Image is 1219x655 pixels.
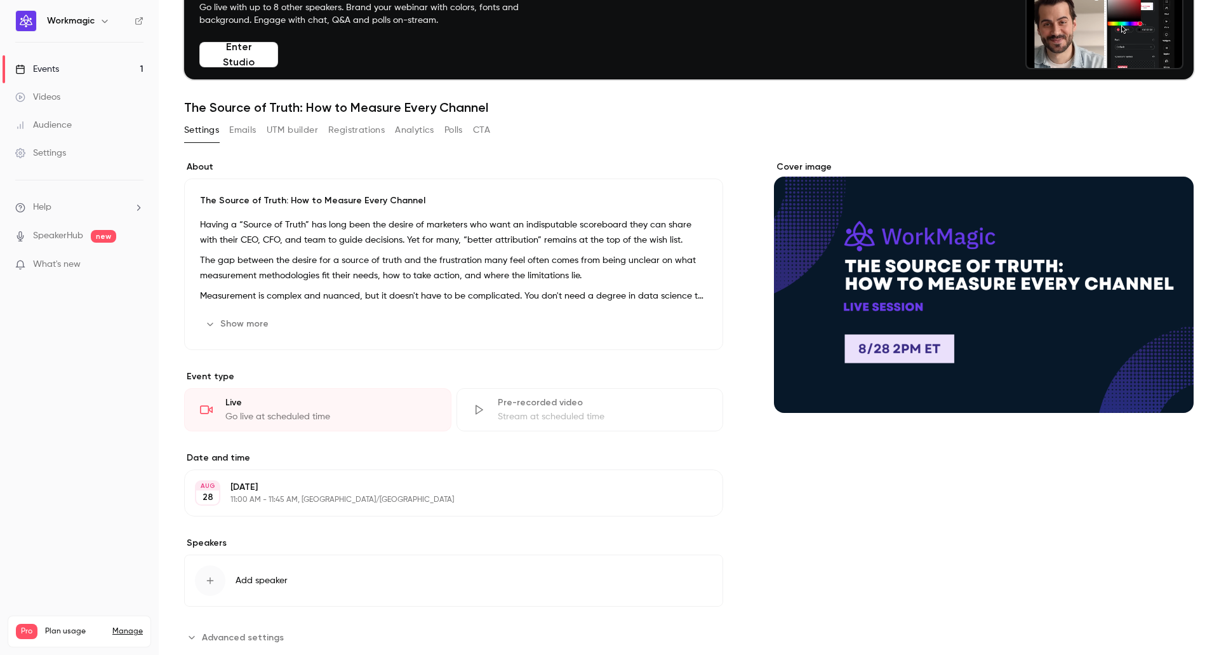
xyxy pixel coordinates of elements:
h6: Workmagic [47,15,95,27]
div: Videos [15,91,60,104]
div: Pre-recorded videoStream at scheduled time [456,388,724,431]
span: Add speaker [236,574,288,587]
p: [DATE] [230,481,656,494]
div: Settings [15,147,66,159]
button: CTA [473,120,490,140]
p: The Source of Truth: How to Measure Every Channel [200,194,707,207]
span: What's new [33,258,81,271]
div: AUG [196,482,219,490]
span: Advanced settings [202,631,284,644]
a: SpeakerHub [33,229,83,243]
img: Workmagic [16,11,36,31]
button: Registrations [328,120,385,140]
h1: The Source of Truth: How to Measure Every Channel [184,100,1194,115]
p: Measurement is complex and nuanced, but it doesn't have to be complicated. You don't need a degre... [200,288,707,304]
div: Audience [15,119,72,132]
span: Plan usage [45,626,105,637]
p: 11:00 AM - 11:45 AM, [GEOGRAPHIC_DATA]/[GEOGRAPHIC_DATA] [230,495,656,505]
span: Pro [16,624,37,639]
label: Speakers [184,537,723,550]
button: Settings [184,120,219,140]
p: 28 [203,491,213,504]
button: UTM builder [267,120,318,140]
label: About [184,161,723,173]
section: Cover image [774,161,1194,413]
div: Events [15,63,59,76]
a: Manage [112,626,143,637]
p: Having a “Source of Truth” has long been the desire of marketers who want an indisputable scorebo... [200,217,707,248]
label: Cover image [774,161,1194,173]
button: Advanced settings [184,627,291,647]
button: Add speaker [184,555,723,607]
label: Date and time [184,452,723,464]
p: The gap between the desire for a source of truth and the frustration many feel often comes from b... [200,253,707,283]
span: Help [33,201,51,214]
div: LiveGo live at scheduled time [184,388,451,431]
section: Advanced settings [184,627,723,647]
div: Go live at scheduled time [225,410,436,423]
span: new [91,230,116,243]
button: Emails [229,120,256,140]
div: Pre-recorded video [498,396,708,409]
button: Enter Studio [199,42,278,67]
div: Live [225,396,436,409]
div: Stream at scheduled time [498,410,708,423]
button: Analytics [395,120,434,140]
button: Polls [444,120,463,140]
p: Go live with up to 8 other speakers. Brand your webinar with colors, fonts and background. Engage... [199,1,549,27]
li: help-dropdown-opener [15,201,143,214]
p: Event type [184,370,723,383]
button: Show more [200,314,276,334]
